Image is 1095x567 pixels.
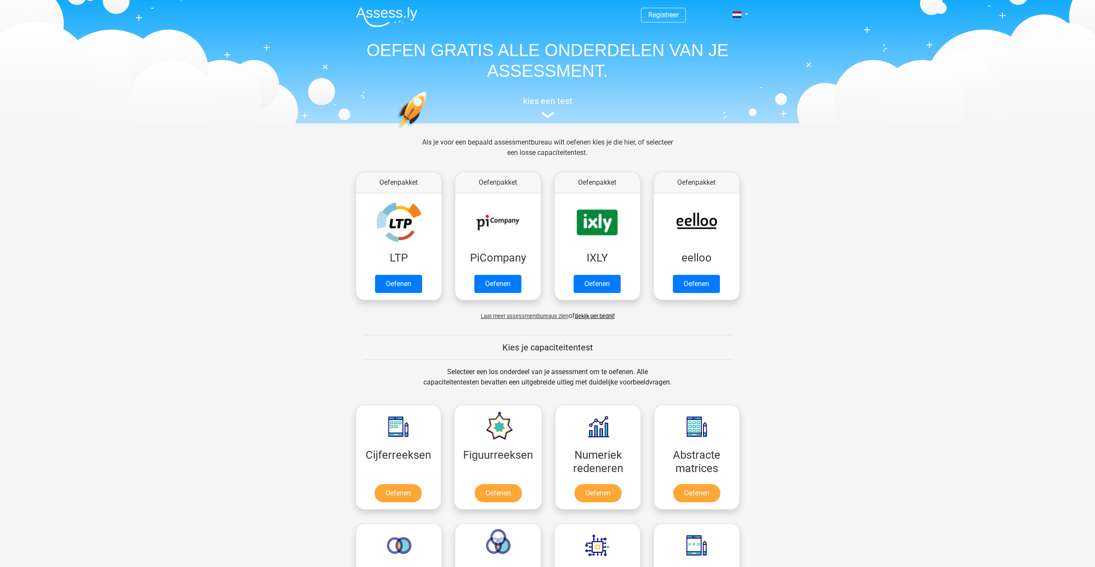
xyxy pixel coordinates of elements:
img: oefenen [397,91,460,170]
div: of [349,304,746,321]
a: Oefenen [574,275,621,293]
h5: Kies je capaciteitentest [363,342,732,353]
a: Registreer [648,11,678,19]
div: Selecteer een los onderdeel van je assessment om te oefenen. Alle capaciteitentesten bevatten een... [415,367,680,398]
span: Laat meer assessmentbureaus zien [481,313,568,319]
a: Oefenen [673,275,720,293]
a: Oefenen [475,484,522,502]
a: Oefenen [474,275,521,293]
img: Assessly [356,7,417,27]
h5: kies een test [349,96,746,106]
a: Bekijk per bedrijf [575,313,615,319]
img: assessment [541,112,554,118]
a: kies een test [349,96,746,119]
div: Als je voor een bepaald assessmentbureau wilt oefenen kies je die hier, of selecteer een losse ca... [415,137,680,168]
a: Oefenen [574,484,622,502]
h1: OEFEN GRATIS ALLE ONDERDELEN VAN JE ASSESSMENT. [349,40,746,81]
a: Oefenen [375,484,422,502]
a: Oefenen [673,484,720,502]
a: Oefenen [375,275,422,293]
